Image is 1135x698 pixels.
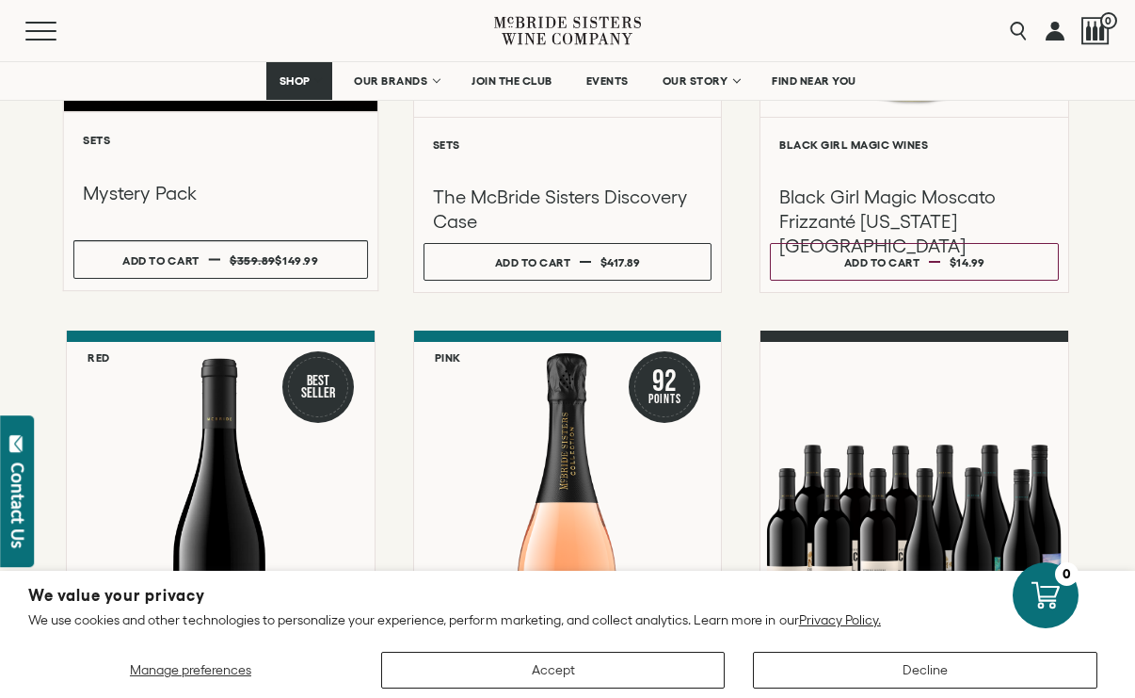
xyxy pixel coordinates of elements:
[753,652,1097,689] button: Decline
[950,256,985,268] span: $14.99
[779,138,1049,151] h6: Black Girl Magic Wines
[266,62,332,100] a: SHOP
[279,74,311,88] span: SHOP
[459,62,565,100] a: JOIN THE CLUB
[424,243,712,281] button: Add to cart $417.89
[1055,562,1079,586] div: 0
[433,138,703,151] h6: Sets
[354,74,427,88] span: OUR BRANDS
[495,249,571,276] div: Add to cart
[1100,12,1117,29] span: 0
[275,253,318,266] span: $149.99
[844,249,920,276] div: Add to cart
[381,652,726,689] button: Accept
[779,185,1049,258] h3: Black Girl Magic Moscato Frizzanté [US_STATE] [GEOGRAPHIC_DATA]
[130,662,251,677] span: Manage preferences
[25,22,93,41] button: Mobile Menu Trigger
[8,463,27,548] div: Contact Us
[772,74,856,88] span: FIND NEAR YOU
[663,74,728,88] span: OUR STORY
[433,185,703,234] h3: The McBride Sisters Discovery Case
[770,243,1059,281] button: Add to cart $14.99
[759,62,869,100] a: FIND NEAR YOU
[586,74,629,88] span: EVENTS
[83,134,358,146] h6: Sets
[435,351,461,364] h6: Pink
[342,62,450,100] a: OUR BRANDS
[88,351,110,364] h6: Red
[28,588,1107,604] h2: We value your privacy
[574,62,641,100] a: EVENTS
[28,611,1107,628] p: We use cookies and other technologies to personalize your experience, perform marketing, and coll...
[230,253,275,266] s: $359.89
[83,181,358,206] h3: Mystery Pack
[28,652,353,689] button: Manage preferences
[472,74,552,88] span: JOIN THE CLUB
[650,62,751,100] a: OUR STORY
[122,246,200,274] div: Add to cart
[600,256,641,268] span: $417.89
[73,240,368,279] button: Add to cart $359.89 $149.99
[799,612,881,627] a: Privacy Policy.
